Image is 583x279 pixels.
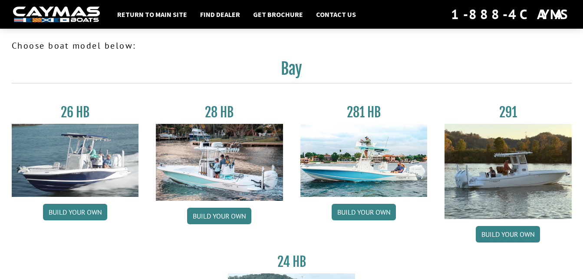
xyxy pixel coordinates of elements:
[156,124,283,201] img: 28_hb_thumbnail_for_caymas_connect.jpg
[12,39,572,52] p: Choose boat model below:
[13,7,100,23] img: white-logo-c9c8dbefe5ff5ceceb0f0178aa75bf4bb51f6bca0971e226c86eb53dfe498488.png
[156,104,283,120] h3: 28 HB
[300,124,428,197] img: 28-hb-twin.jpg
[196,9,244,20] a: Find Dealer
[228,254,355,270] h3: 24 HB
[187,208,251,224] a: Build your own
[451,5,570,24] div: 1-888-4CAYMAS
[43,204,107,220] a: Build your own
[12,104,139,120] h3: 26 HB
[300,104,428,120] h3: 281 HB
[12,59,572,83] h2: Bay
[445,124,572,219] img: 291_Thumbnail.jpg
[476,226,540,242] a: Build your own
[312,9,360,20] a: Contact Us
[249,9,307,20] a: Get Brochure
[12,124,139,197] img: 26_new_photo_resized.jpg
[332,204,396,220] a: Build your own
[113,9,191,20] a: Return to main site
[445,104,572,120] h3: 291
